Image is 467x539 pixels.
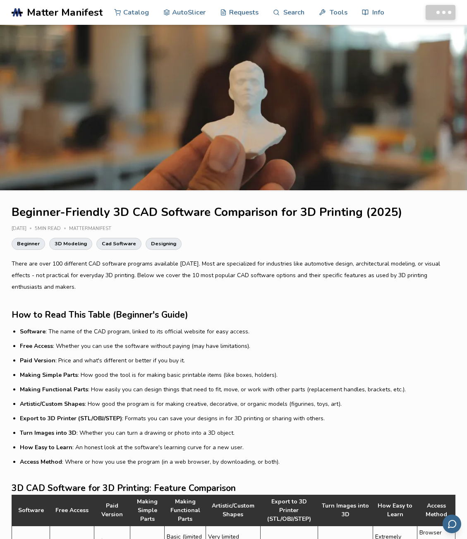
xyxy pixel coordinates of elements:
strong: Making Functional Parts [20,386,88,393]
strong: Access Method [20,458,62,466]
h1: Beginner-Friendly 3D CAD Software Comparison for 3D Printing (2025) [12,206,455,219]
li: : Where or how you use the program (in a web browser, by downloading, or both). [20,458,455,466]
th: Software [12,495,50,526]
th: Paid Version [94,495,130,526]
strong: How Easy to Learn [20,443,72,451]
strong: Turn Images into 3D [20,429,77,437]
li: : Formats you can save your designs in for 3D printing or sharing with others. [20,414,455,423]
span: Matter Manifest [27,7,103,18]
li: : An honest look at the software's learning curve for a new user. [20,443,455,452]
strong: Artistic/Custom Shapes [20,400,85,408]
strong: Export to 3D Printer (STL/OBJ/STEP) [20,414,122,422]
li: : How good the tool is for making basic printable items (like boxes, holders). [20,371,455,379]
a: Designing [146,238,182,249]
div: 5 min read [35,226,69,232]
li: : How good the program is for making creative, decorative, or organic models (figurines, toys, art). [20,400,455,408]
div: MatterManifest [69,226,117,232]
li: : Whether you can use the software without paying (may have limitations). [20,342,455,350]
h2: 3D CAD Software for 3D Printing: Feature Comparison [12,482,455,495]
strong: Software [20,328,46,335]
a: 3D Modeling [49,238,92,249]
th: Making Simple Parts [130,495,165,526]
th: Access Method [417,495,455,526]
h2: How to Read This Table (Beginner's Guide) [12,309,455,321]
div: [DATE] [12,226,35,232]
a: Beginner [12,238,45,249]
li: : Whether you can turn a drawing or photo into a 3D object. [20,429,455,437]
th: Making Functional Parts [165,495,206,526]
strong: Paid Version [20,357,55,364]
li: : The name of the CAD program, linked to its official website for easy access. [20,327,455,336]
th: Export to 3D Printer (STL/OBJ/STEP) [261,495,318,526]
li: : Price and what's different or better if you buy it. [20,356,455,365]
button: Send feedback via email [443,515,461,533]
li: : How easily you can design things that need to fit, move, or work with other parts (replacement ... [20,385,455,394]
th: Artistic/Custom Shapes [206,495,261,526]
th: How Easy to Learn [373,495,417,526]
a: Cad Software [96,238,141,249]
th: Free Access [50,495,94,526]
p: There are over 100 different CAD software programs available [DATE]. Most are specialized for ind... [12,258,455,293]
strong: Free Access [20,342,53,350]
strong: Making Simple Parts [20,371,78,379]
th: Turn Images into 3D [318,495,373,526]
